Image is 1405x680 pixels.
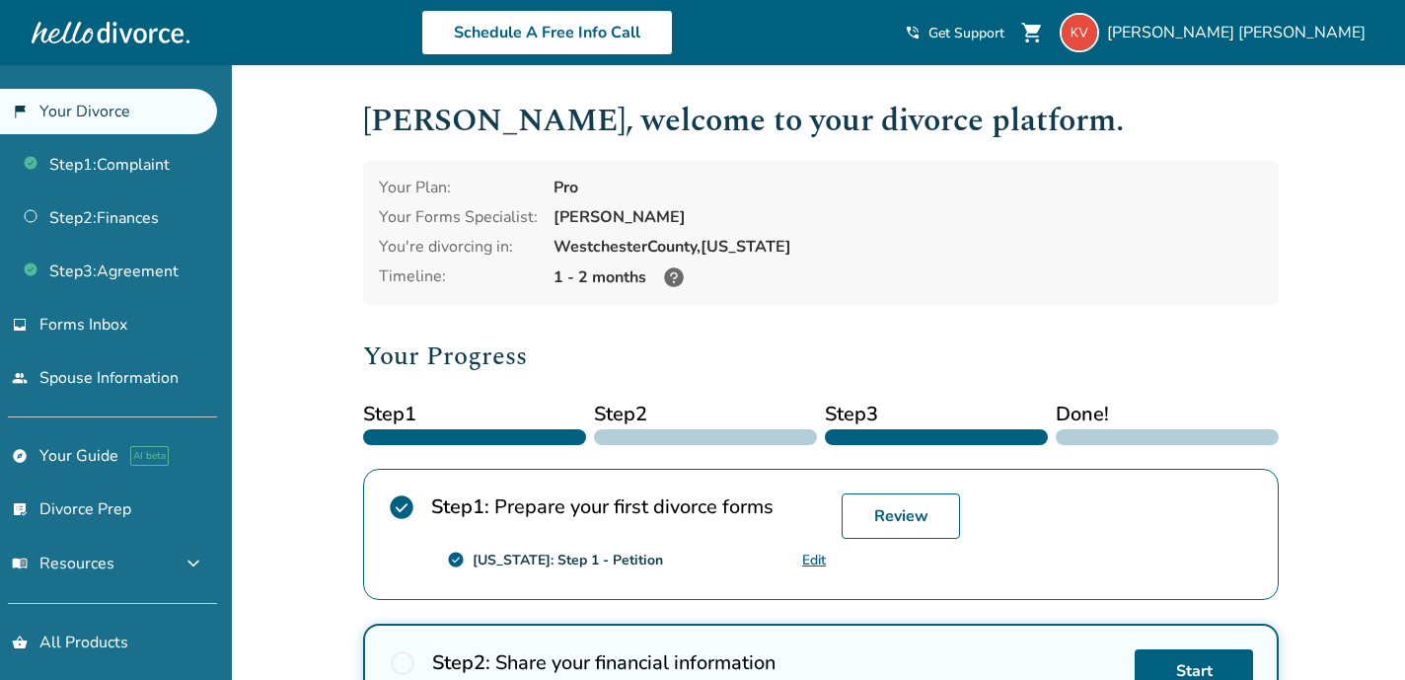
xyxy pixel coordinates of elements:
[12,448,28,464] span: explore
[432,649,1119,676] h2: Share your financial information
[421,10,673,55] a: Schedule A Free Info Call
[379,236,538,258] div: You're divorcing in:
[1020,21,1044,44] span: shopping_cart
[1306,585,1405,680] iframe: Chat Widget
[1056,400,1279,429] span: Done!
[554,265,1263,289] div: 1 - 2 months
[1107,22,1373,43] span: [PERSON_NAME] [PERSON_NAME]
[928,24,1004,42] span: Get Support
[594,400,817,429] span: Step 2
[1060,13,1099,52] img: kasbeme@gmail.com
[12,317,28,333] span: inbox
[363,400,586,429] span: Step 1
[905,24,1004,42] a: phone_in_talkGet Support
[12,553,114,574] span: Resources
[389,649,416,677] span: radio_button_unchecked
[554,177,1263,198] div: Pro
[363,337,1279,376] h2: Your Progress
[431,493,489,520] strong: Step 1 :
[473,551,663,569] div: [US_STATE]: Step 1 - Petition
[379,177,538,198] div: Your Plan:
[802,551,826,569] a: Edit
[12,635,28,650] span: shopping_basket
[447,551,465,568] span: check_circle
[182,552,205,575] span: expand_more
[431,493,826,520] h2: Prepare your first divorce forms
[825,400,1048,429] span: Step 3
[12,501,28,517] span: list_alt_check
[363,97,1279,145] h1: [PERSON_NAME] , welcome to your divorce platform.
[554,236,1263,258] div: Westchester County, [US_STATE]
[905,25,921,40] span: phone_in_talk
[379,206,538,228] div: Your Forms Specialist:
[388,493,415,521] span: check_circle
[12,556,28,571] span: menu_book
[842,493,960,539] a: Review
[12,104,28,119] span: flag_2
[130,446,169,466] span: AI beta
[39,314,127,336] span: Forms Inbox
[379,265,538,289] div: Timeline:
[554,206,1263,228] div: [PERSON_NAME]
[12,370,28,386] span: people
[432,649,490,676] strong: Step 2 :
